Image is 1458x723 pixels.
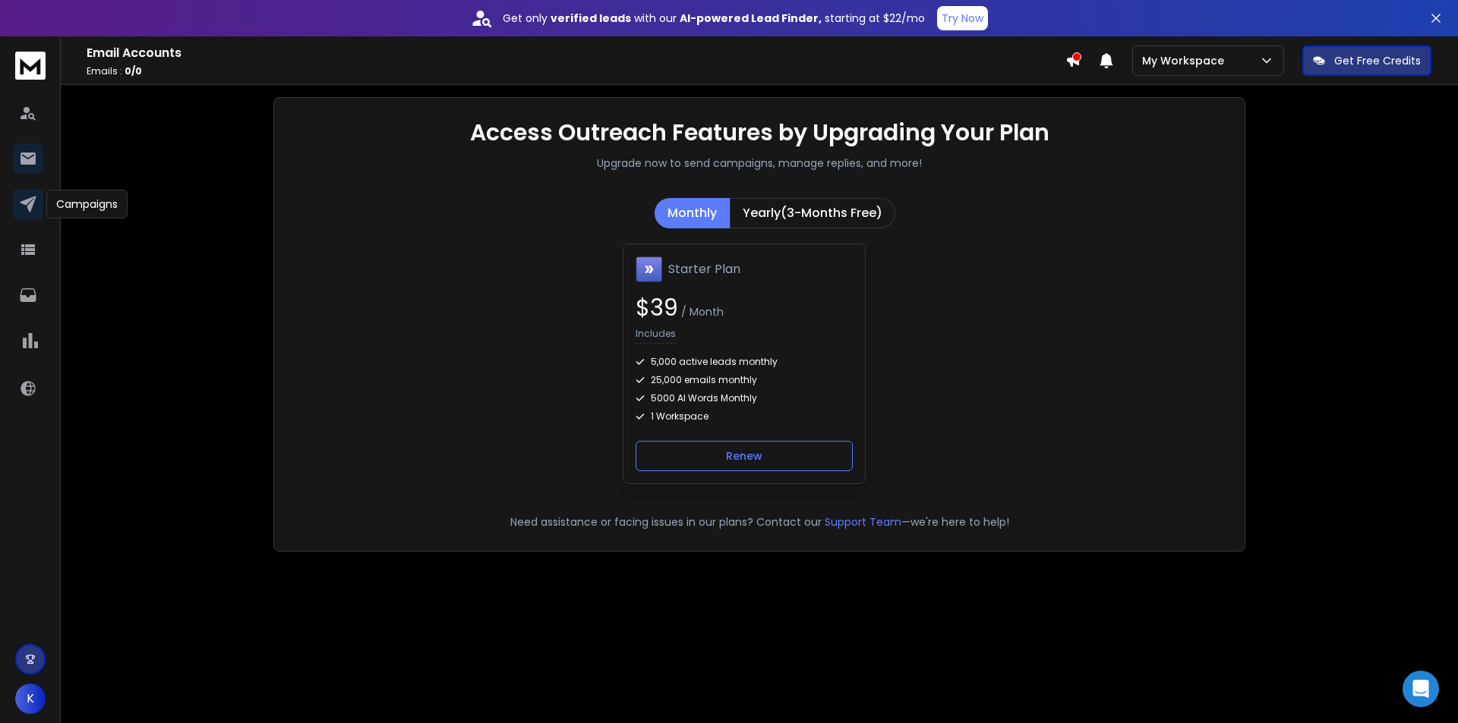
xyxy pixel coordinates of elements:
button: K [15,684,46,714]
div: 5,000 active leads monthly [636,356,853,368]
p: Try Now [942,11,983,26]
h1: Access Outreach Features by Upgrading Your Plan [470,119,1049,146]
button: Try Now [937,6,988,30]
div: 1 Workspace [636,410,853,423]
button: Monthly [655,198,730,228]
p: Emails : [87,65,1065,77]
button: Get Free Credits [1302,46,1431,76]
div: Open Intercom Messenger [1403,671,1439,707]
p: Includes [636,328,676,344]
span: 0 / 0 [125,64,142,77]
div: 25,000 emails monthly [636,374,853,386]
img: logo [15,52,46,80]
button: Yearly(3-Months Free) [730,198,895,228]
img: Starter Plan icon [636,256,662,282]
strong: AI-powered Lead Finder, [680,11,822,26]
p: Get only with our starting at $22/mo [503,11,925,26]
h1: Email Accounts [87,44,1065,62]
p: My Workspace [1142,53,1230,68]
h1: Starter Plan [668,260,740,278]
span: / Month [678,304,724,319]
div: 5000 AI Words Monthly [636,392,853,404]
strong: verified leads [551,11,631,26]
button: Renew [636,441,853,471]
button: Support Team [825,514,901,530]
p: Get Free Credits [1334,53,1421,68]
p: Need assistance or facing issues in our plans? Contact our —we're here to help! [295,514,1223,530]
span: $ 39 [636,291,678,324]
div: Campaigns [46,190,128,218]
p: Upgrade now to send campaigns, manage replies, and more! [597,156,922,171]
